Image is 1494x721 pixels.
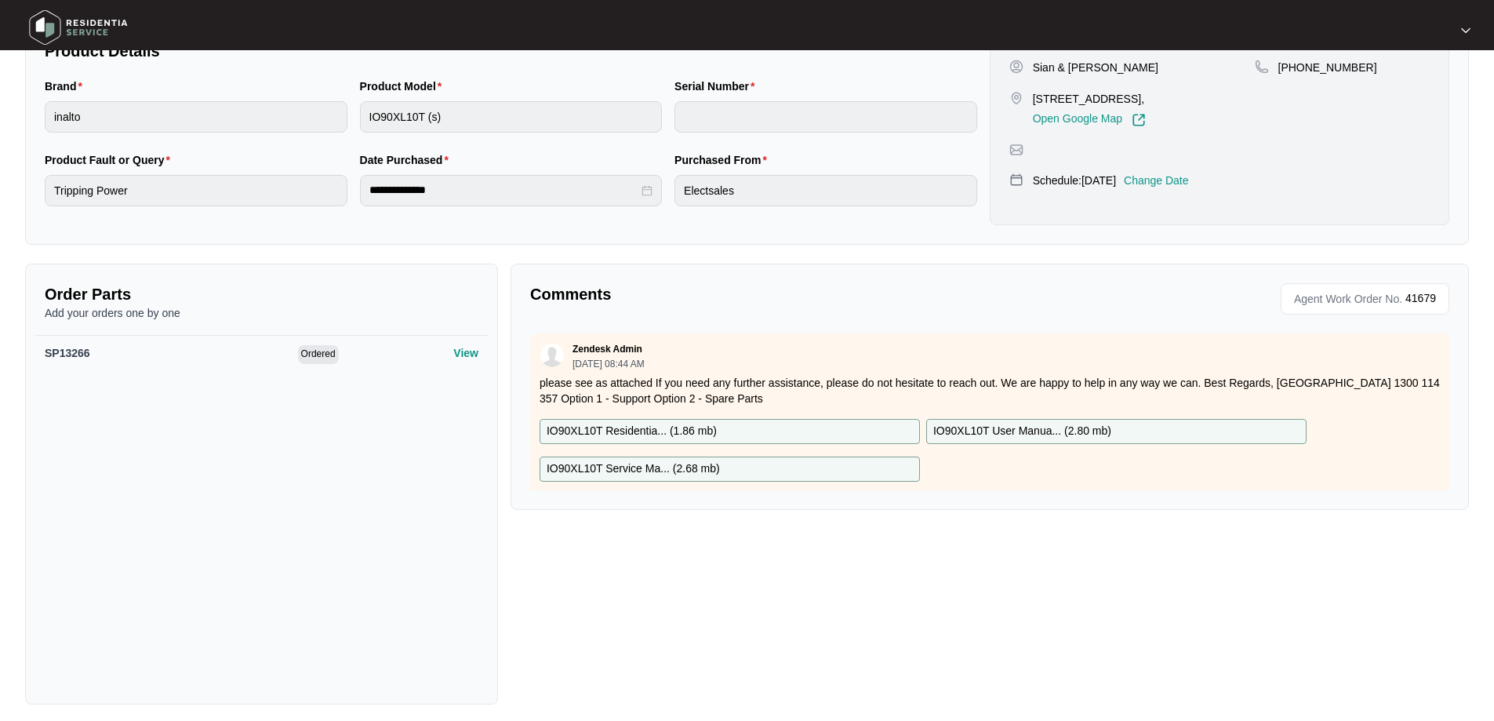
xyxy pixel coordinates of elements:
input: Brand [45,101,347,133]
p: Sian & [PERSON_NAME] [1033,60,1158,75]
img: map-pin [1255,60,1269,74]
span: Agent Work Order No. [1288,287,1402,311]
p: please see as attached If you need any further assistance, please do not hesitate to reach out. W... [540,375,1440,406]
label: Product Model [360,78,449,94]
label: Serial Number [674,78,761,94]
p: IO90XL10T Service Ma... ( 2.68 mb ) [547,461,720,478]
img: dropdown arrow [1461,27,1470,35]
img: map-pin [1009,91,1023,105]
input: Date Purchased [369,182,639,198]
p: Change Date [1124,173,1189,188]
p: [STREET_ADDRESS], [1033,91,1146,107]
label: Date Purchased [360,152,455,168]
input: Serial Number [674,101,977,133]
p: Add your orders one by one [45,305,478,321]
p: View [453,345,478,361]
img: residentia service logo [24,4,133,51]
label: Product Fault or Query [45,152,176,168]
img: user-pin [1009,60,1023,74]
img: map-pin [1009,143,1023,157]
p: Order Parts [45,283,478,305]
label: Brand [45,78,89,94]
p: [PHONE_NUMBER] [1278,60,1377,75]
span: Ordered [298,345,339,364]
img: map-pin [1009,173,1023,187]
input: Product Fault or Query [45,175,347,206]
p: Zendesk Admin [573,343,642,355]
a: Open Google Map [1033,113,1146,127]
p: Schedule: [DATE] [1033,173,1116,188]
span: SP13266 [45,347,90,359]
p: IO90XL10T User Manua... ( 2.80 mb ) [933,423,1111,440]
input: Product Model [360,101,663,133]
p: Comments [530,283,979,305]
input: Purchased From [674,175,977,206]
img: user.svg [540,344,564,367]
p: IO90XL10T Residentia... ( 1.86 mb ) [547,423,717,440]
label: Purchased From [674,152,773,168]
p: [DATE] 08:44 AM [573,359,645,369]
img: Link-External [1132,113,1146,127]
p: 41679 [1405,287,1442,311]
